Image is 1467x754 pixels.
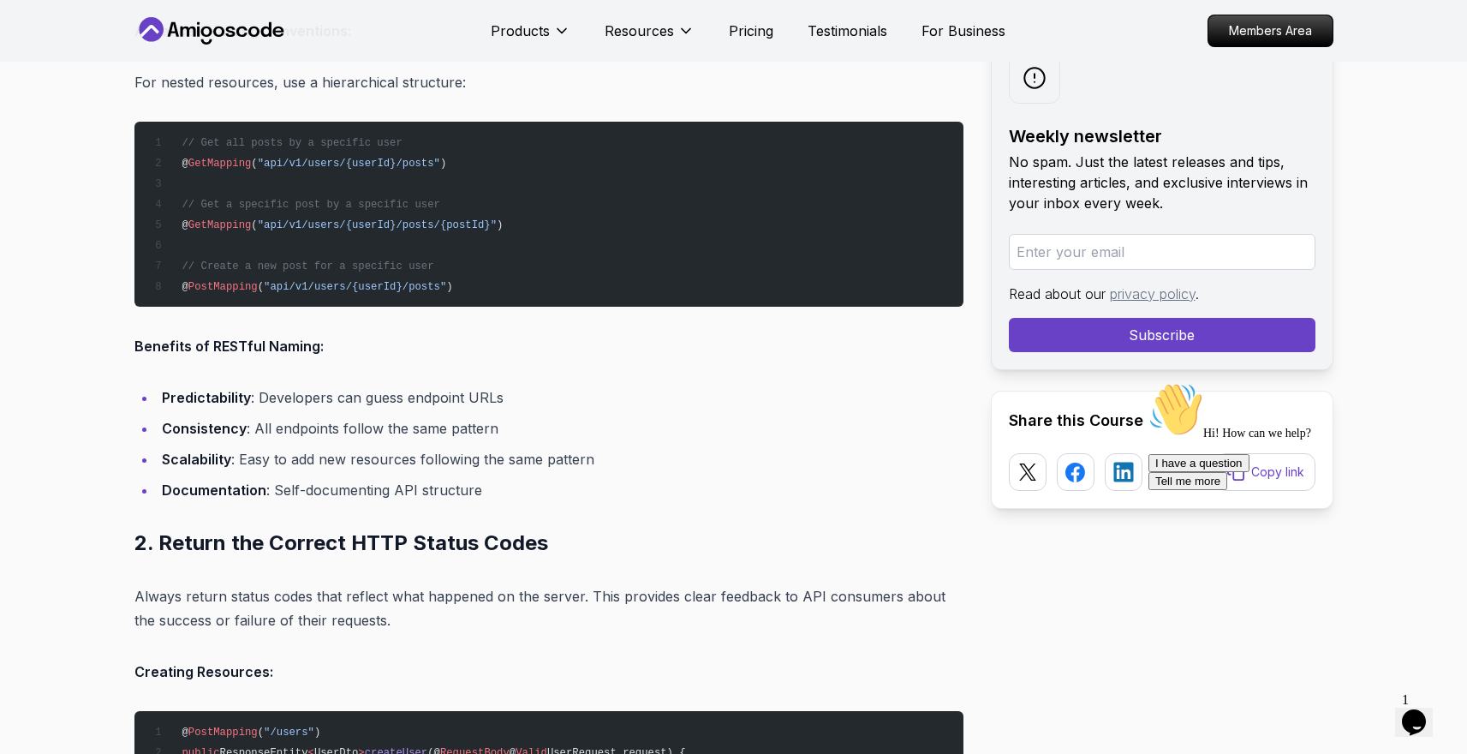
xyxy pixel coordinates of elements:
h2: Share this Course [1009,409,1315,433]
span: PostMapping [188,727,258,739]
h2: Weekly newsletter [1009,124,1315,148]
span: "api/v1/users/{userId}/posts" [264,281,446,293]
button: Resources [605,21,695,55]
img: :wave: [7,7,62,62]
span: // Get a specific post by a specific user [182,199,439,211]
li: : Easy to add new resources following the same pattern [157,447,963,471]
span: "api/v1/users/{userId}/posts/{postId}" [258,219,497,231]
strong: Creating Resources: [134,663,273,680]
span: ( [258,281,264,293]
p: Read about our . [1009,284,1315,304]
span: @ [182,727,188,739]
span: GetMapping [188,219,252,231]
button: Products [491,21,570,55]
span: ( [251,219,257,231]
strong: Documentation [162,482,266,499]
span: // Get all posts by a specific user [182,137,402,149]
span: // Create a new post for a specific user [182,260,433,272]
span: PostMapping [188,281,258,293]
li: : Self-documenting API structure [157,478,963,502]
span: ) [314,727,320,739]
li: : All endpoints follow the same pattern [157,416,963,440]
p: No spam. Just the latest releases and tips, interesting articles, and exclusive interviews in you... [1009,152,1315,213]
p: Members Area [1208,15,1333,46]
iframe: chat widget [1142,375,1450,677]
span: @ [182,158,188,170]
iframe: chat widget [1395,685,1450,737]
span: ( [251,158,257,170]
p: For nested resources, use a hierarchical structure: [134,70,963,94]
div: 👋Hi! How can we help?I have a questionTell me more [7,7,315,115]
span: @ [182,281,188,293]
p: Always return status codes that reflect what happened on the server. This provides clear feedback... [134,584,963,632]
span: ) [440,158,446,170]
a: privacy policy [1110,285,1196,302]
input: Enter your email [1009,234,1315,270]
span: @ [182,219,188,231]
button: Subscribe [1009,318,1315,352]
strong: Benefits of RESTful Naming: [134,338,324,355]
p: Resources [605,21,674,41]
a: Members Area [1208,15,1333,47]
a: Testimonials [808,21,887,41]
strong: Scalability [162,451,231,468]
span: GetMapping [188,158,252,170]
a: For Business [921,21,1005,41]
button: Tell me more [7,97,86,115]
strong: Predictability [162,389,251,406]
button: I have a question [7,79,108,97]
span: ) [497,219,503,231]
li: : Developers can guess endpoint URLs [157,386,963,410]
span: "/users" [264,727,314,739]
strong: Consistency [162,420,247,437]
span: ) [446,281,452,293]
span: ( [258,727,264,739]
span: Hi! How can we help? [7,51,170,64]
h2: 2. Return the Correct HTTP Status Codes [134,530,963,557]
span: "api/v1/users/{userId}/posts" [258,158,440,170]
p: Products [491,21,550,41]
a: Pricing [729,21,773,41]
